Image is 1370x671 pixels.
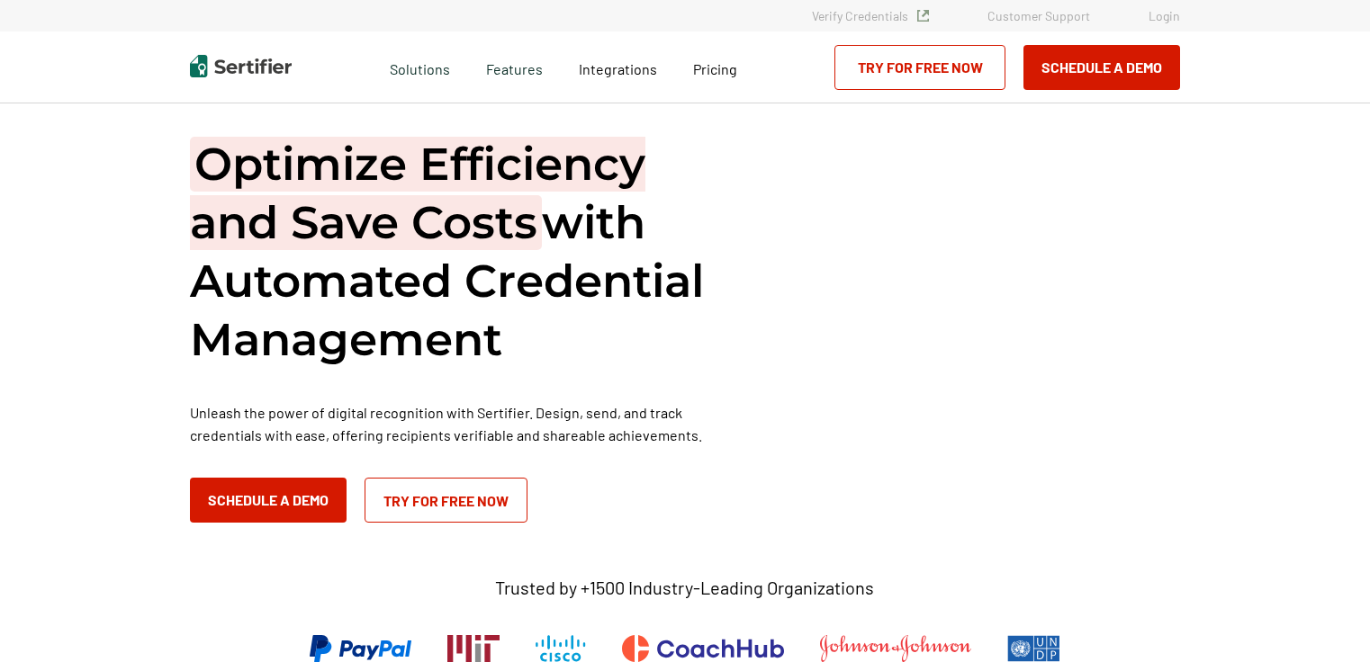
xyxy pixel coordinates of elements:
img: Cisco [536,635,586,662]
a: Verify Credentials [812,8,929,23]
a: Customer Support [987,8,1090,23]
span: Solutions [390,56,450,78]
img: Massachusetts Institute of Technology [447,635,500,662]
p: Trusted by +1500 Industry-Leading Organizations [495,577,874,599]
a: Try for Free Now [365,478,527,523]
p: Unleash the power of digital recognition with Sertifier. Design, send, and track credentials with... [190,401,730,446]
img: CoachHub [622,635,784,662]
img: Sertifier | Digital Credentialing Platform [190,55,292,77]
a: Login [1149,8,1180,23]
span: Pricing [693,60,737,77]
img: Verified [917,10,929,22]
img: UNDP [1007,635,1060,662]
span: Optimize Efficiency and Save Costs [190,137,645,250]
a: Pricing [693,56,737,78]
span: Integrations [579,60,657,77]
h1: with Automated Credential Management [190,135,730,369]
img: PayPal [310,635,411,662]
a: Try for Free Now [834,45,1005,90]
a: Integrations [579,56,657,78]
img: Johnson & Johnson [820,635,971,662]
span: Features [486,56,543,78]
